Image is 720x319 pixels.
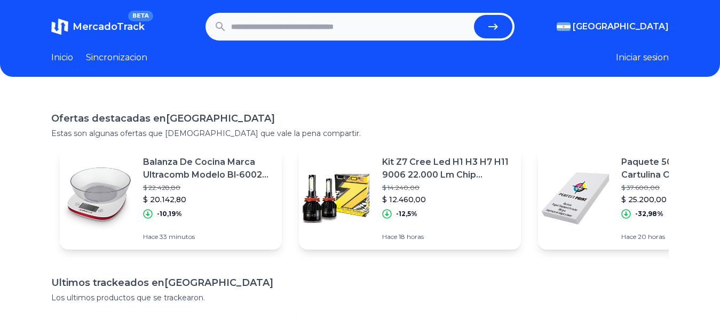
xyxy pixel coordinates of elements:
p: -32,98% [635,210,663,218]
a: Sincronizacion [86,51,147,64]
h1: Ofertas destacadas en [GEOGRAPHIC_DATA] [51,111,669,126]
p: $ 20.142,80 [143,194,273,205]
img: MercadoTrack [51,18,68,35]
p: Hace 33 minutos [143,233,273,241]
p: -10,19% [157,210,182,218]
p: $ 22.428,80 [143,184,273,192]
a: Inicio [51,51,73,64]
p: Kit Z7 Cree Led H1 H3 H7 H11 9006 22.000 Lm Chip [GEOGRAPHIC_DATA] [382,156,512,181]
p: Los ultimos productos que se trackearon. [51,292,669,303]
a: Featured imageBalanza De Cocina Marca Ultracomb Modelo Bl-6002 Capacidad Máxima 3 Kg Color Blanco... [60,147,282,250]
a: Featured imageKit Z7 Cree Led H1 H3 H7 H11 9006 22.000 Lm Chip [GEOGRAPHIC_DATA]$ 14.240,00$ 12.4... [299,147,521,250]
span: [GEOGRAPHIC_DATA] [573,20,669,33]
span: BETA [128,11,153,21]
img: Featured image [538,161,613,236]
p: Balanza De Cocina Marca Ultracomb Modelo Bl-6002 Capacidad Máxima 3 Kg Color Blanco/rojo [143,156,273,181]
a: MercadoTrackBETA [51,18,145,35]
span: MercadoTrack [73,21,145,33]
p: -12,5% [396,210,417,218]
p: Estas son algunas ofertas que [DEMOGRAPHIC_DATA] que vale la pena compartir. [51,128,669,139]
button: Iniciar sesion [616,51,669,64]
h1: Ultimos trackeados en [GEOGRAPHIC_DATA] [51,275,669,290]
button: [GEOGRAPHIC_DATA] [557,20,669,33]
p: Hace 18 horas [382,233,512,241]
p: $ 14.240,00 [382,184,512,192]
p: $ 12.460,00 [382,194,512,205]
img: Featured image [299,161,374,236]
img: Featured image [60,161,134,236]
img: Argentina [557,22,571,31]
